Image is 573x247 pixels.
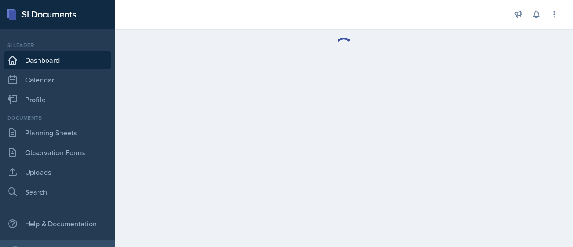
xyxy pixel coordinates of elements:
[4,91,111,108] a: Profile
[4,143,111,161] a: Observation Forms
[4,163,111,181] a: Uploads
[4,41,111,49] div: Si leader
[4,114,111,122] div: Documents
[4,71,111,89] a: Calendar
[4,215,111,233] div: Help & Documentation
[4,124,111,142] a: Planning Sheets
[4,183,111,201] a: Search
[4,51,111,69] a: Dashboard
